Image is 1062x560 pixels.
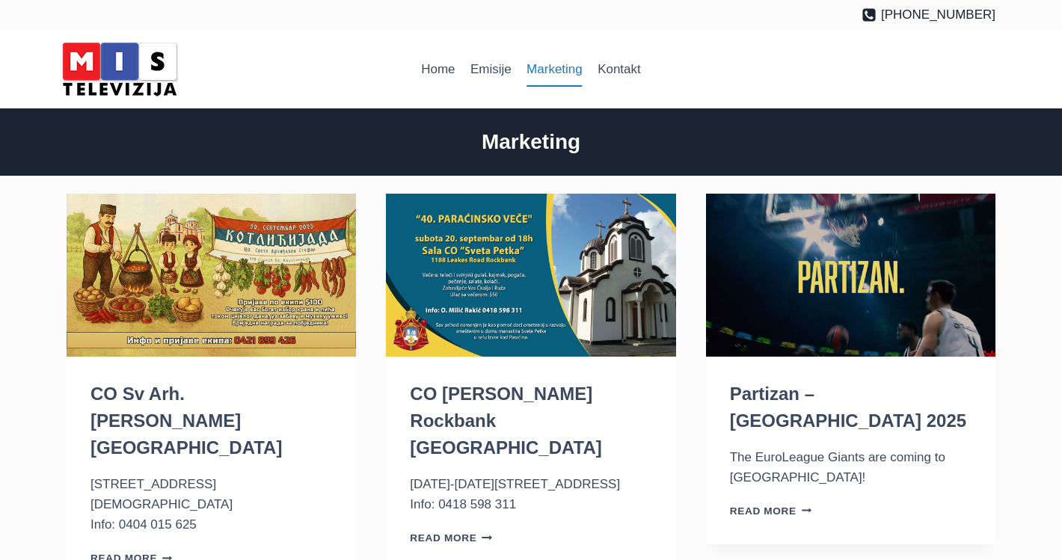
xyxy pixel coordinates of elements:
[410,532,492,544] a: Read More
[56,37,183,101] img: MIS Television
[67,126,995,158] h2: Marketing
[590,52,648,87] a: Kontakt
[730,447,972,487] p: The EuroLeague Giants are coming to [GEOGRAPHIC_DATA]!
[730,505,812,517] a: Read More
[90,384,282,458] a: CO Sv Arh. [PERSON_NAME] [GEOGRAPHIC_DATA]
[386,194,675,357] img: CO Sv Petka Rockbank VIC
[519,52,590,87] a: Marketing
[730,384,967,431] a: Partizan – [GEOGRAPHIC_DATA] 2025
[862,4,995,25] a: [PHONE_NUMBER]
[410,474,651,514] p: [DATE]-[DATE][STREET_ADDRESS] Info: 0418 598 311
[410,384,601,458] a: CO [PERSON_NAME] Rockbank [GEOGRAPHIC_DATA]
[414,52,648,87] nav: Primary
[706,194,995,357] img: Partizan – Australia 2025
[414,52,463,87] a: Home
[881,4,995,25] span: [PHONE_NUMBER]
[90,474,332,535] p: [STREET_ADDRESS][DEMOGRAPHIC_DATA] Info: 0404 015 625
[67,194,356,357] img: CO Sv Arh. Stefan Keysborough VIC
[463,52,519,87] a: Emisije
